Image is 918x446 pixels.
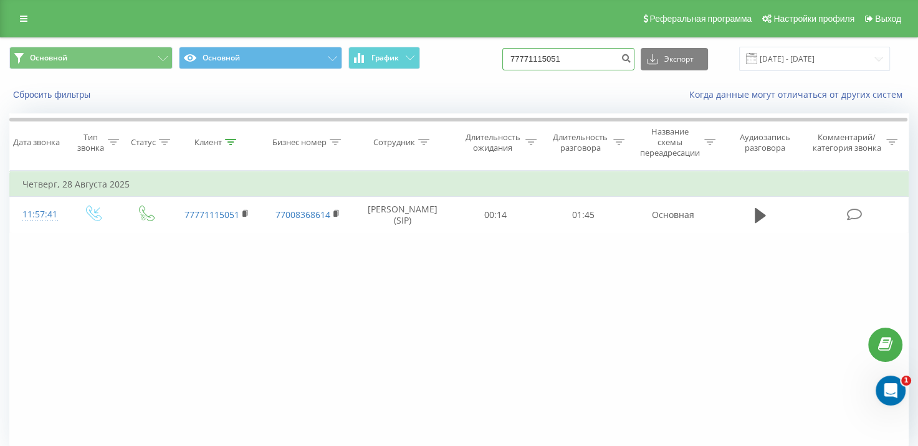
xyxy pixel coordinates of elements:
td: [PERSON_NAME] (SIP) [353,197,452,233]
iframe: Intercom live chat [876,376,906,406]
td: Четверг, 28 Августа 2025 [10,172,909,197]
div: Сотрудник [373,137,415,148]
span: 1 [901,376,911,386]
div: Название схемы переадресации [639,126,701,158]
span: Основной [30,53,67,63]
td: 00:14 [452,197,540,233]
a: 77008368614 [275,209,330,221]
a: Когда данные могут отличаться от других систем [689,88,909,100]
div: Аудиозапись разговора [730,132,800,153]
button: Основной [179,47,342,69]
div: Клиент [194,137,222,148]
button: Основной [9,47,173,69]
span: График [371,54,399,62]
div: Тип звонка [77,132,104,153]
div: Комментарий/категория звонка [810,132,883,153]
a: 77771115051 [184,209,239,221]
div: Бизнес номер [272,137,327,148]
td: Основная [627,197,718,233]
div: 11:57:41 [22,202,54,227]
span: Реферальная программа [649,14,752,24]
span: Настройки профиля [773,14,854,24]
button: График [348,47,420,69]
div: Длительность разговора [551,132,610,153]
td: 01:45 [540,197,628,233]
button: Экспорт [641,48,708,70]
div: Дата звонка [13,137,60,148]
div: Длительность ожидания [463,132,522,153]
button: Сбросить фильтры [9,89,97,100]
span: Выход [875,14,901,24]
div: Статус [131,137,156,148]
input: Поиск по номеру [502,48,634,70]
